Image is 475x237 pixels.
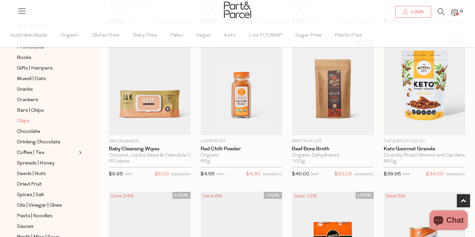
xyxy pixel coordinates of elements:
span: Chocolate [17,128,40,136]
span: $39.95 [384,172,401,177]
a: Baby Cleansing Wipes [109,146,191,152]
a: Snacks [17,85,77,94]
p: The [DATE] Food Co [384,138,465,144]
div: Save 5% [384,192,407,201]
p: Broth of Life [292,138,374,144]
a: Spreads | Honey [17,159,77,167]
span: $9.00 [155,170,169,179]
inbox-online-store-chat: Shopify online store chat [427,210,470,232]
span: Gifts | Hampers [17,65,53,73]
span: Spreads | Honey [17,160,54,167]
a: Gifts | Hampers [17,64,77,73]
a: Bars | Chips [17,106,77,115]
span: 800g [384,159,397,164]
a: Muesli | Oats [17,75,77,83]
a: Keto Gourmet Granola [384,146,465,152]
div: Organic [201,153,282,159]
div: Save 12% [292,192,319,201]
a: Books [17,54,77,62]
a: Beef Bone Broth [292,146,374,152]
a: Chocolate [17,128,77,136]
img: Part&Parcel [224,2,251,18]
a: Coffee | Tea [17,149,77,157]
span: Drinking Chocolate [17,138,60,146]
span: Chips [17,117,30,125]
span: LOCAL [173,192,191,199]
span: Coffee | Tea [17,149,44,157]
span: $34.00 [426,170,443,179]
p: Jak Organics [109,138,191,144]
span: Muesli | Oats [17,75,46,83]
span: Dairy Free [133,24,157,47]
span: Paleo [170,24,183,47]
span: 60 wipes [109,159,130,164]
span: Seeds | Nuts [17,170,46,178]
div: Organic Dehydrated [292,153,374,159]
span: Bars | Chips [17,107,44,115]
a: Promotions [17,43,77,51]
span: Books [17,54,31,62]
span: Oils | Vinegar | Ghee [17,202,62,210]
span: Sugar Free [295,24,322,47]
span: LOCAL [264,192,282,199]
span: Pasta | Noodles [17,212,52,220]
small: RRP [216,173,224,176]
span: $4.65 [201,172,215,177]
span: Organic [60,24,79,47]
span: $40.00 [292,172,309,177]
span: Plastic Free [335,24,362,47]
span: $9.95 [109,172,123,177]
span: $4.30 [246,170,260,179]
a: Spices | Salt [17,191,77,199]
a: Oils | Vinegar | Ghee [17,201,77,210]
img: Keto Gourmet Granola [384,39,465,135]
div: Save 8% [201,192,224,201]
small: MEMBERS [172,173,191,176]
span: Gluten Free [92,24,119,47]
small: MEMBERS [355,173,374,176]
small: RRP [311,173,319,176]
span: Dried Fruit [17,181,42,189]
span: Snacks [17,86,33,94]
img: Beef Bone Broth [292,39,374,135]
span: Spices | Salt [17,191,44,199]
a: Sauces [17,222,77,231]
div: Coconut, Jojoba Seed & Calendula Oil [109,153,191,159]
span: Promotions [17,44,44,51]
span: 0 [459,9,464,15]
a: Seeds | Nuts [17,170,77,178]
span: Australian Made [10,24,47,47]
img: Baby Cleansing Wipes [109,39,191,135]
p: Lovin' Body [201,138,282,144]
a: Chips [17,117,77,125]
span: 100g [292,159,305,164]
span: Crackers [17,96,38,104]
span: Sauces [17,223,34,231]
div: Save 24% [109,192,136,201]
span: 65g [201,159,210,164]
button: Expand/Collapse Coffee | Tea [77,149,82,157]
span: Vegan [196,24,211,47]
small: RRP [125,173,132,176]
span: Low FODMAP [249,24,282,47]
a: 0 [451,9,458,16]
small: MEMBERS [446,173,465,176]
img: Red Chilli Powder [201,39,282,135]
a: Drinking Chocolate [17,138,77,146]
span: LOCAL [356,192,374,199]
a: Dried Fruit [17,180,77,189]
span: $33.25 [334,170,352,179]
span: Login [409,9,424,15]
a: Login [395,6,431,18]
a: Red Chilli Powder [201,146,282,152]
a: Pasta | Noodles [17,212,77,220]
small: RRP [403,173,410,176]
div: Crunchy Roast Almond and Cardamom [384,153,465,159]
small: MEMBERS [263,173,282,176]
a: Crackers [17,96,77,104]
span: Keto [224,24,236,47]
